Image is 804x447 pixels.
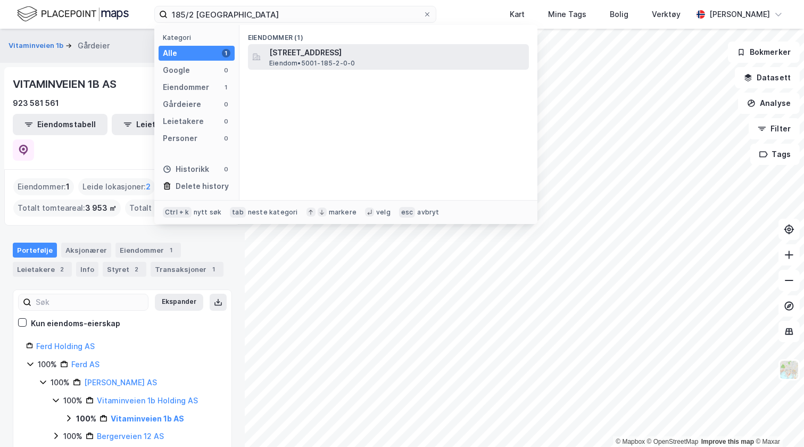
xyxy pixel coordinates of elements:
div: Transaksjoner [151,262,223,277]
div: Kategori [163,34,235,42]
a: Ferd Holding AS [36,342,95,351]
div: markere [329,208,357,217]
div: Historikk [163,163,209,176]
div: Kart [510,8,525,21]
div: Leietakere [163,115,204,128]
span: 3 953 ㎡ [85,202,117,214]
div: avbryt [417,208,439,217]
img: logo.f888ab2527a4732fd821a326f86c7f29.svg [17,5,129,23]
div: Eiendommer : [13,178,74,195]
a: Bergerveien 12 AS [97,432,164,441]
div: Kontrollprogram for chat [751,396,804,447]
div: Totalt byggareal : [125,200,211,217]
img: Z [779,360,799,380]
div: VITAMINVEIEN 1B AS [13,76,118,93]
div: Eiendommer [115,243,181,258]
div: 1 [209,264,219,275]
div: esc [399,207,416,218]
div: Google [163,64,190,77]
div: Leietakere [13,262,72,277]
div: Totalt tomteareal : [13,200,121,217]
div: Styret [103,262,146,277]
button: Bokmerker [728,42,800,63]
div: Eiendommer (1) [239,25,537,44]
div: 100% [38,358,57,371]
span: Eiendom • 5001-185-2-0-0 [269,59,355,68]
div: Portefølje [13,243,57,258]
input: Søk [31,294,148,310]
a: OpenStreetMap [647,438,699,445]
div: 0 [222,134,230,143]
div: 100% [76,412,96,425]
button: Filter [749,118,800,139]
div: 1 [166,245,177,255]
div: velg [376,208,391,217]
button: Leietakertabell [112,114,206,135]
div: Bolig [610,8,628,21]
div: 2 [57,264,68,275]
div: [PERSON_NAME] [709,8,770,21]
a: [PERSON_NAME] AS [84,378,157,387]
div: 100% [63,430,82,443]
div: Alle [163,47,177,60]
div: 0 [222,100,230,109]
div: neste kategori [248,208,298,217]
button: Ekspander [155,294,203,311]
div: Mine Tags [548,8,586,21]
div: 0 [222,66,230,74]
span: 1 [66,180,70,193]
a: Mapbox [616,438,645,445]
span: [STREET_ADDRESS] [269,46,525,59]
div: 0 [222,117,230,126]
span: 2 [146,180,151,193]
a: Vitaminveien 1b Holding AS [97,396,198,405]
div: 0 [222,165,230,173]
button: Eiendomstabell [13,114,107,135]
div: 1 [222,49,230,57]
button: Datasett [735,67,800,88]
button: Tags [750,144,800,165]
div: Kun eiendoms-eierskap [31,317,120,330]
div: 2 [131,264,142,275]
div: Leide lokasjoner : [78,178,155,195]
div: 1 [222,83,230,92]
div: Delete history [176,180,229,193]
div: nytt søk [194,208,222,217]
div: Verktøy [652,8,681,21]
input: Søk på adresse, matrikkel, gårdeiere, leietakere eller personer [168,6,423,22]
a: Ferd AS [71,360,100,369]
a: Vitaminveien 1b AS [111,414,184,423]
div: Info [76,262,98,277]
div: 100% [63,394,82,407]
button: Vitaminveien 1b [9,40,65,51]
div: Personer [163,132,197,145]
div: Eiendommer [163,81,209,94]
button: Analyse [738,93,800,114]
a: Improve this map [701,438,754,445]
div: Gårdeier [78,39,110,52]
div: 100% [51,376,70,389]
div: tab [230,207,246,218]
div: 923 581 561 [13,97,59,110]
div: Ctrl + k [163,207,192,218]
div: Aksjonærer [61,243,111,258]
div: Gårdeiere [163,98,201,111]
iframe: Chat Widget [751,396,804,447]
